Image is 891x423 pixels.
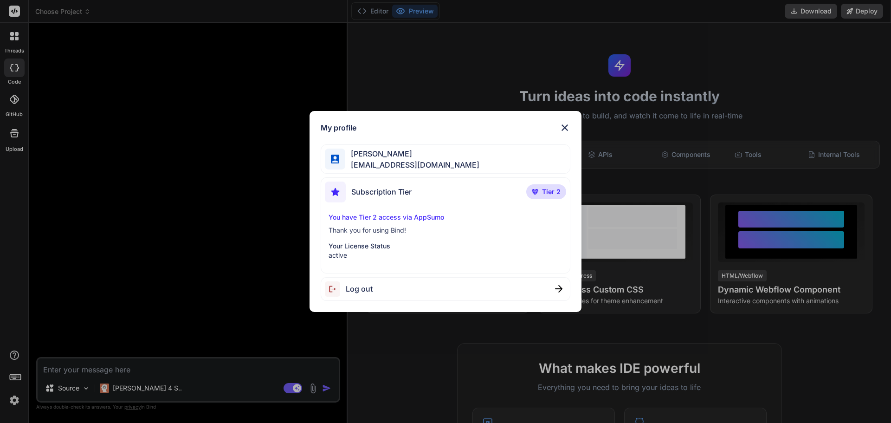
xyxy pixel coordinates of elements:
[345,148,479,159] span: [PERSON_NAME]
[329,213,563,222] p: You have Tier 2 access via AppSumo
[559,122,570,133] img: close
[532,189,538,195] img: premium
[329,251,563,260] p: active
[345,159,479,170] span: [EMAIL_ADDRESS][DOMAIN_NAME]
[331,155,340,163] img: profile
[555,285,562,293] img: close
[329,226,563,235] p: Thank you for using Bind!
[351,186,412,197] span: Subscription Tier
[346,283,373,294] span: Log out
[321,122,356,133] h1: My profile
[329,241,563,251] p: Your License Status
[325,281,346,297] img: logout
[325,182,346,202] img: subscription
[542,187,561,196] span: Tier 2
